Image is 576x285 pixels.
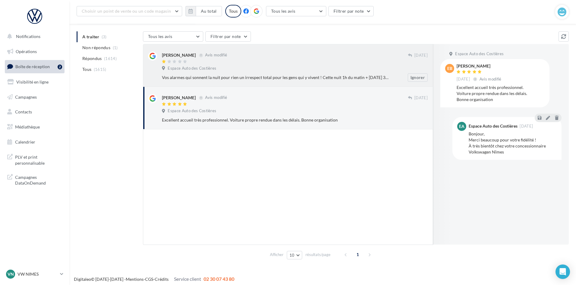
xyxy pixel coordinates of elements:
[457,77,470,82] span: [DATE]
[168,66,216,71] span: Espace Auto des Costières
[353,250,362,259] span: 1
[155,277,169,282] a: Crédits
[204,276,234,282] span: 02 30 07 43 80
[469,131,557,155] div: Bonjour, Merci beaucoup pour votre fidélité ! À très bientôt chez votre concessionnaire Volkswage...
[266,6,326,16] button: Tous les avis
[447,65,452,71] span: EB
[479,77,502,81] span: Avis modifié
[15,153,62,166] span: PLV et print personnalisable
[4,106,66,118] a: Contacts
[82,55,102,62] span: Répondus
[104,56,117,61] span: (1614)
[520,124,533,128] span: [DATE]
[15,139,35,144] span: Calendrier
[414,95,428,101] span: [DATE]
[17,271,58,277] p: VW NIMES
[4,121,66,133] a: Médiathèque
[4,150,66,168] a: PLV et print personnalisable
[305,252,331,258] span: résultats/page
[174,276,201,282] span: Service client
[82,45,110,51] span: Non répondus
[271,8,296,14] span: Tous les avis
[15,64,50,69] span: Boîte de réception
[82,8,171,14] span: Choisir un point de vente ou un code magasin
[148,34,172,39] span: Tous les avis
[225,5,241,17] div: Tous
[168,108,216,114] span: Espace Auto des Costières
[270,252,283,258] span: Afficher
[459,123,464,129] span: EA
[74,277,91,282] a: Digitaleo
[126,277,144,282] a: Mentions
[16,34,40,39] span: Notifications
[74,277,234,282] span: © [DATE]-[DATE] - - -
[16,49,37,54] span: Opérations
[162,74,388,81] div: Vos alarmes qui sonnent la nuit pour rien un irrespect total pour les gens qui y vivent ! Cette n...
[328,6,374,16] button: Filtrer par note
[4,45,66,58] a: Opérations
[5,268,65,280] a: VN VW NIMES
[15,173,62,186] span: Campagnes DataOnDemand
[455,51,504,57] span: Espace Auto des Costières
[4,171,66,188] a: Campagnes DataOnDemand
[555,264,570,279] div: Open Intercom Messenger
[4,91,66,103] a: Campagnes
[8,271,14,277] span: VN
[82,66,91,72] span: Tous
[185,6,222,16] button: Au total
[58,65,62,69] div: 2
[287,251,302,259] button: 10
[457,84,545,103] div: Excellent accueil très professionnel. Voiture propre rendue dans les délais. Bonne organisation
[457,64,503,68] div: [PERSON_NAME]
[4,60,66,73] a: Boîte de réception2
[113,45,118,50] span: (1)
[15,94,37,99] span: Campagnes
[4,136,66,148] a: Calendrier
[143,31,203,42] button: Tous les avis
[414,53,428,58] span: [DATE]
[16,79,49,84] span: Visibilité en ligne
[94,67,106,72] span: (1615)
[145,277,153,282] a: CGS
[162,117,388,123] div: Excellent accueil très professionnel. Voiture propre rendue dans les délais. Bonne organisation
[205,53,227,58] span: Avis modifié
[205,31,251,42] button: Filtrer par note
[15,124,40,129] span: Médiathèque
[4,76,66,88] a: Visibilité en ligne
[408,73,428,82] button: Ignorer
[77,6,182,16] button: Choisir un point de vente ou un code magasin
[196,6,222,16] button: Au total
[469,124,517,128] div: Espace Auto des Costières
[162,95,196,101] div: [PERSON_NAME]
[205,95,227,100] span: Avis modifié
[162,52,196,58] div: [PERSON_NAME]
[290,253,295,258] span: 10
[4,30,63,43] button: Notifications
[15,109,32,114] span: Contacts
